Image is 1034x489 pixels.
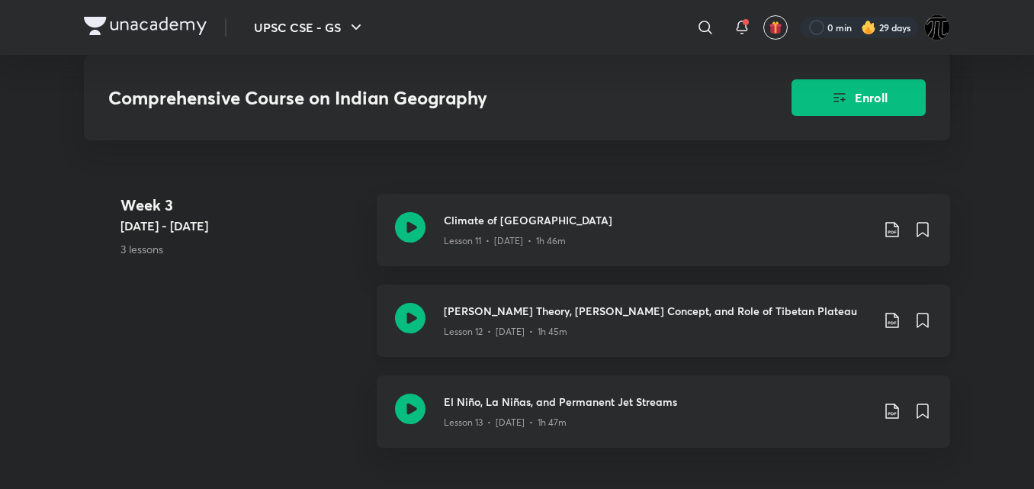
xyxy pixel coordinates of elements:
[792,79,926,116] button: Enroll
[444,394,871,410] h3: El Niño, La Niñas, and Permanent Jet Streams
[444,325,567,339] p: Lesson 12 • [DATE] • 1h 45m
[120,194,364,217] h4: Week 3
[120,217,364,235] h5: [DATE] - [DATE]
[108,87,705,109] h3: Comprehensive Course on Indian Geography
[84,17,207,35] img: Company Logo
[763,15,788,40] button: avatar
[377,194,950,285] a: Climate of [GEOGRAPHIC_DATA]Lesson 11 • [DATE] • 1h 46m
[245,12,374,43] button: UPSC CSE - GS
[861,20,876,35] img: streak
[444,303,871,319] h3: [PERSON_NAME] Theory, [PERSON_NAME] Concept, and Role of Tibetan Plateau
[444,212,871,228] h3: Climate of [GEOGRAPHIC_DATA]
[444,234,566,248] p: Lesson 11 • [DATE] • 1h 46m
[377,375,950,466] a: El Niño, La Niñas, and Permanent Jet StreamsLesson 13 • [DATE] • 1h 47m
[120,241,364,257] p: 3 lessons
[444,416,567,429] p: Lesson 13 • [DATE] • 1h 47m
[924,14,950,40] img: Watcher
[769,21,782,34] img: avatar
[84,17,207,39] a: Company Logo
[377,285,950,375] a: [PERSON_NAME] Theory, [PERSON_NAME] Concept, and Role of Tibetan PlateauLesson 12 • [DATE] • 1h 45m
